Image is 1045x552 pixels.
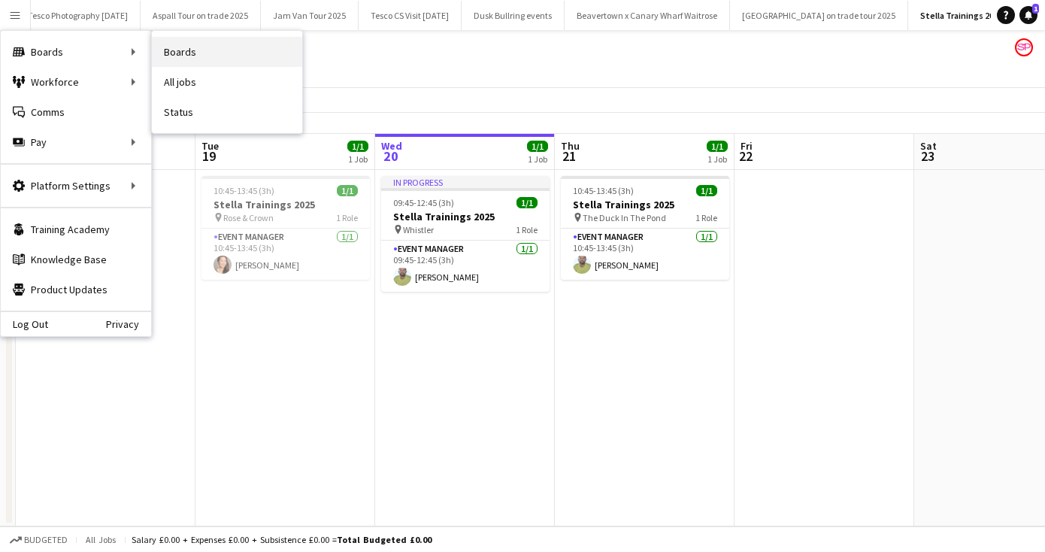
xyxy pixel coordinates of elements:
span: 1 [1032,4,1039,14]
span: 19 [199,147,219,165]
span: Sat [920,139,937,153]
button: Tesco CS Visit [DATE] [359,1,462,30]
h3: Stella Trainings 2025 [201,198,370,211]
div: Salary £0.00 + Expenses £0.00 + Subsistence £0.00 = [132,534,432,545]
button: [GEOGRAPHIC_DATA] on trade tour 2025 [730,1,908,30]
span: 1/1 [707,141,728,152]
a: Status [152,97,302,127]
app-card-role: Event Manager1/110:45-13:45 (3h)[PERSON_NAME] [201,229,370,280]
span: All jobs [83,534,119,545]
div: 1 Job [528,153,547,165]
button: Tesco Photography [DATE] [16,1,141,30]
a: Log Out [1,318,48,330]
button: Dusk Bullring events [462,1,565,30]
button: Aspall Tour on trade 2025 [141,1,261,30]
span: 21 [559,147,580,165]
div: Pay [1,127,151,157]
app-job-card: In progress09:45-12:45 (3h)1/1Stella Trainings 2025 Whistler1 RoleEvent Manager1/109:45-12:45 (3h... [381,176,550,292]
app-job-card: 10:45-13:45 (3h)1/1Stella Trainings 2025 The Duck In The Pond1 RoleEvent Manager1/110:45-13:45 (3... [561,176,729,280]
span: Thu [561,139,580,153]
div: 1 Job [348,153,368,165]
div: Workforce [1,67,151,97]
a: 1 [1019,6,1037,24]
span: Fri [741,139,753,153]
div: Platform Settings [1,171,151,201]
app-card-role: Event Manager1/109:45-12:45 (3h)[PERSON_NAME] [381,241,550,292]
button: Stella Trainings 2025 [908,1,1016,30]
span: 20 [379,147,402,165]
span: Whistler [403,224,434,235]
span: 1 Role [336,212,358,223]
button: Jam Van Tour 2025 [261,1,359,30]
span: 1 Role [516,224,538,235]
a: Knowledge Base [1,244,151,274]
span: The Duck In The Pond [583,212,666,223]
span: 1 Role [695,212,717,223]
div: 1 Job [707,153,727,165]
span: 1/1 [696,185,717,196]
button: Beavertown x Canary Wharf Waitrose [565,1,730,30]
span: Rose & Crown [223,212,274,223]
span: 23 [918,147,937,165]
span: 22 [738,147,753,165]
span: Wed [381,139,402,153]
a: Comms [1,97,151,127]
app-card-role: Event Manager1/110:45-13:45 (3h)[PERSON_NAME] [561,229,729,280]
span: 1/1 [337,185,358,196]
a: Training Academy [1,214,151,244]
a: Privacy [106,318,151,330]
button: Budgeted [8,532,70,548]
div: Boards [1,37,151,67]
app-job-card: 10:45-13:45 (3h)1/1Stella Trainings 2025 Rose & Crown1 RoleEvent Manager1/110:45-13:45 (3h)[PERSO... [201,176,370,280]
span: 09:45-12:45 (3h) [393,197,454,208]
div: In progress [381,176,550,188]
h3: Stella Trainings 2025 [381,210,550,223]
span: 1/1 [347,141,368,152]
span: 1/1 [516,197,538,208]
span: 1/1 [527,141,548,152]
a: Product Updates [1,274,151,305]
span: 10:45-13:45 (3h) [573,185,634,196]
span: Budgeted [24,535,68,545]
a: Boards [152,37,302,67]
span: 10:45-13:45 (3h) [214,185,274,196]
app-user-avatar: Soozy Peters [1015,38,1033,56]
a: All jobs [152,67,302,97]
span: Total Budgeted £0.00 [337,534,432,545]
span: Tue [201,139,219,153]
h3: Stella Trainings 2025 [561,198,729,211]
